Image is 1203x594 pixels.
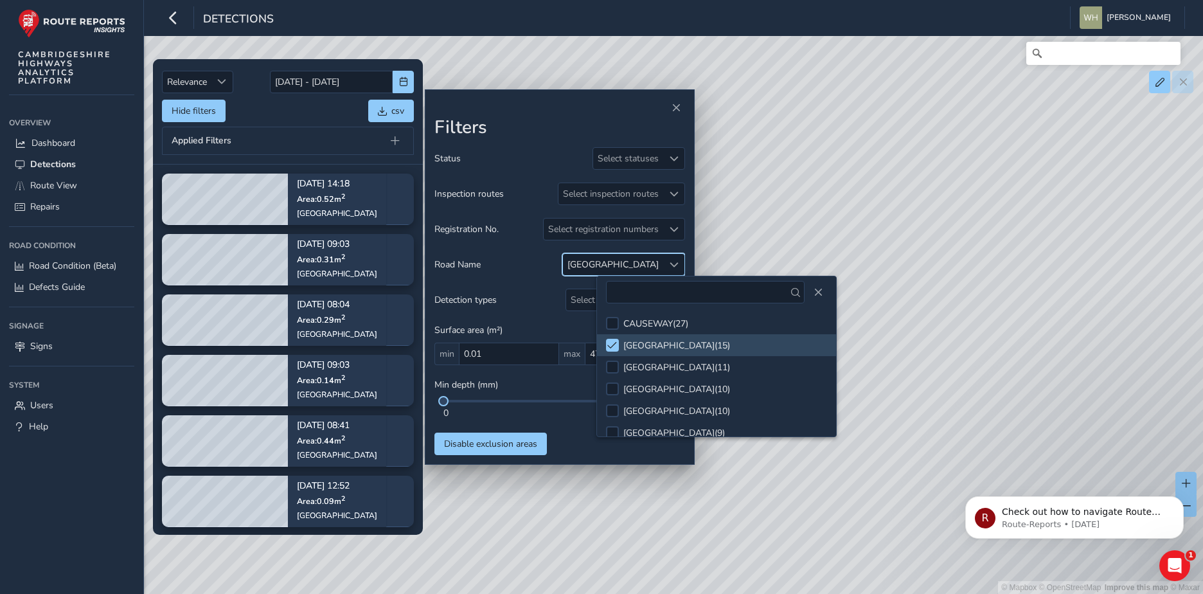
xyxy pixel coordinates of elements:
[9,416,134,437] a: Help
[544,219,663,240] div: Select registration numbers
[29,281,85,293] span: Defects Guide
[434,188,504,200] span: Inspection routes
[9,132,134,154] a: Dashboard
[211,71,233,93] div: Sort by Date
[29,420,48,433] span: Help
[297,361,377,370] p: [DATE] 09:03
[341,252,345,262] sup: 2
[623,427,725,439] div: [GEOGRAPHIC_DATA] ( 9 )
[434,117,685,139] h2: Filters
[29,260,116,272] span: Road Condition (Beta)
[30,399,53,411] span: Users
[585,343,685,365] input: 0
[18,50,111,85] span: CAMBRIDGESHIRE HIGHWAYS ANALYTICS PLATFORM
[341,373,345,382] sup: 2
[30,340,53,352] span: Signs
[623,339,730,352] div: [GEOGRAPHIC_DATA] ( 15 )
[297,329,377,339] div: [GEOGRAPHIC_DATA]
[623,361,730,373] div: [GEOGRAPHIC_DATA] ( 11 )
[297,482,377,491] p: [DATE] 12:52
[434,433,547,455] button: Disable exclusion areas
[297,435,345,446] span: Area: 0.44 m
[297,496,345,507] span: Area: 0.09 m
[297,240,377,249] p: [DATE] 09:03
[341,312,345,322] sup: 2
[946,469,1203,559] iframe: Intercom notifications message
[203,11,274,29] span: Detections
[368,100,414,122] button: csv
[434,294,497,306] span: Detection types
[9,395,134,416] a: Users
[9,336,134,357] a: Signs
[9,154,134,175] a: Detections
[1159,550,1190,581] iframe: Intercom live chat
[341,494,345,503] sup: 2
[667,99,685,117] button: Close
[1107,6,1171,29] span: [PERSON_NAME]
[297,390,377,400] div: [GEOGRAPHIC_DATA]
[434,258,481,271] span: Road Name
[297,194,345,204] span: Area: 0.52 m
[30,201,60,213] span: Repairs
[434,152,461,165] span: Status
[566,289,663,310] div: Select detection types
[30,179,77,192] span: Route View
[172,136,231,145] span: Applied Filters
[341,433,345,443] sup: 2
[9,375,134,395] div: System
[18,9,125,38] img: rr logo
[434,379,498,391] span: Min depth (mm)
[443,407,676,419] div: 0
[623,318,688,330] div: CAUSEWAY ( 27 )
[297,375,345,386] span: Area: 0.14 m
[9,196,134,217] a: Repairs
[297,450,377,460] div: [GEOGRAPHIC_DATA]
[459,343,559,365] input: 0
[9,255,134,276] a: Road Condition (Beta)
[9,113,134,132] div: Overview
[434,223,499,235] span: Registration No.
[1080,6,1102,29] img: diamond-layout
[623,405,730,417] div: [GEOGRAPHIC_DATA] ( 10 )
[558,183,663,204] div: Select inspection routes
[30,158,76,170] span: Detections
[1080,6,1175,29] button: [PERSON_NAME]
[163,71,211,93] span: Relevance
[434,343,459,365] span: min
[297,180,377,189] p: [DATE] 14:18
[567,258,659,271] div: [GEOGRAPHIC_DATA]
[809,283,827,301] button: Close
[1186,550,1196,561] span: 1
[391,105,404,117] span: csv
[162,100,226,122] button: Hide filters
[31,137,75,149] span: Dashboard
[593,148,663,169] div: Select statuses
[623,383,730,395] div: [GEOGRAPHIC_DATA] ( 10 )
[559,343,585,365] span: max
[297,510,377,521] div: [GEOGRAPHIC_DATA]
[297,208,377,219] div: [GEOGRAPHIC_DATA]
[9,236,134,255] div: Road Condition
[297,269,377,279] div: [GEOGRAPHIC_DATA]
[434,324,503,336] span: Surface area (m²)
[9,276,134,298] a: Defects Guide
[297,301,377,310] p: [DATE] 08:04
[297,254,345,265] span: Area: 0.31 m
[9,175,134,196] a: Route View
[297,314,345,325] span: Area: 0.29 m
[341,192,345,201] sup: 2
[297,422,377,431] p: [DATE] 08:41
[1026,42,1181,65] input: Search
[9,316,134,336] div: Signage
